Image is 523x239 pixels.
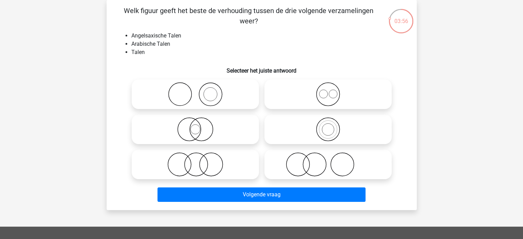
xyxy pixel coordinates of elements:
li: Arabische Talen [131,40,406,48]
h6: Selecteer het juiste antwoord [118,62,406,74]
p: Welk figuur geeft het beste de verhouding tussen de drie volgende verzamelingen weer? [118,6,380,26]
div: 03:56 [388,8,414,25]
li: Talen [131,48,406,56]
li: Angelsaxische Talen [131,32,406,40]
button: Volgende vraag [157,187,366,202]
